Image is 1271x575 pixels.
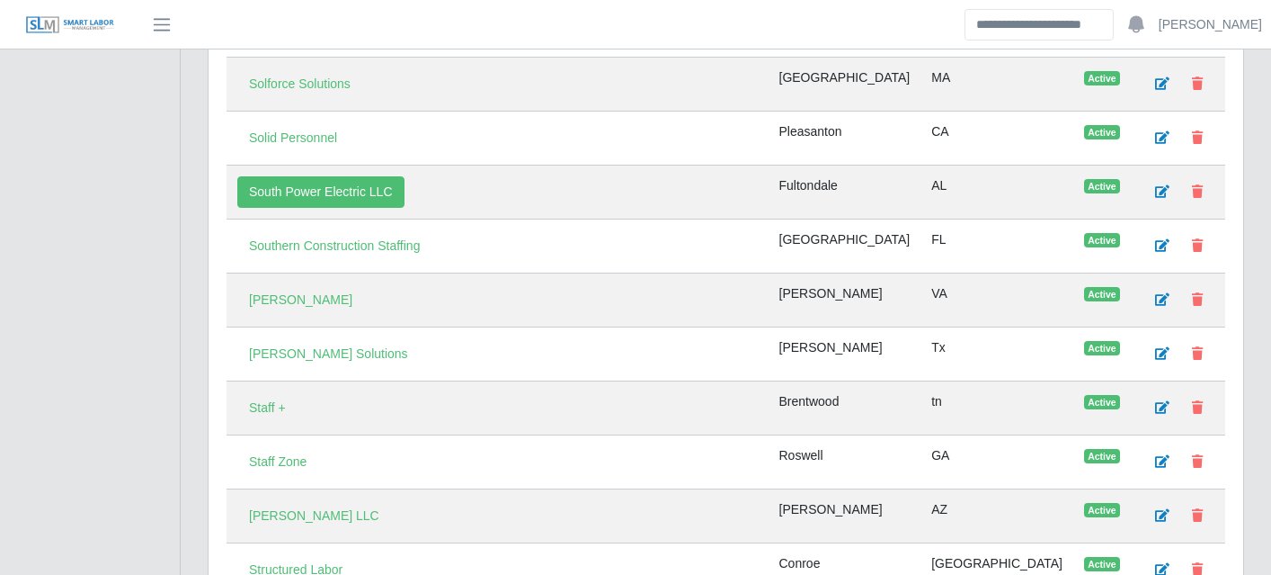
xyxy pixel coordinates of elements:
span: Active [1084,503,1120,517]
td: [GEOGRAPHIC_DATA] [769,220,921,274]
td: GA [920,436,1073,490]
td: AZ [920,490,1073,544]
span: Active [1084,233,1120,247]
td: [PERSON_NAME] [769,490,921,544]
a: Staff Zone [237,446,318,478]
img: SLM Logo [25,15,115,35]
td: tn [920,382,1073,436]
td: [PERSON_NAME] [769,274,921,328]
a: South Power Electric LLC [237,176,404,208]
span: Active [1084,557,1120,571]
a: [PERSON_NAME] [237,284,364,316]
span: Active [1084,71,1120,85]
input: Search [964,9,1114,40]
span: Active [1084,287,1120,301]
span: Active [1084,395,1120,409]
a: Solforce Solutions [237,68,362,100]
td: Brentwood [769,382,921,436]
td: CA [920,112,1073,166]
span: Active [1084,125,1120,139]
a: [PERSON_NAME] [1159,15,1262,34]
td: [GEOGRAPHIC_DATA] [769,58,921,112]
span: Active [1084,179,1120,193]
a: [PERSON_NAME] Solutions [237,338,420,370]
td: AL [920,166,1073,220]
td: FL [920,220,1073,274]
span: Active [1084,449,1120,463]
td: MA [920,58,1073,112]
a: Staff + [237,392,298,424]
td: Roswell [769,436,921,490]
td: VA [920,274,1073,328]
span: Active [1084,341,1120,355]
td: Fultondale [769,166,921,220]
a: Solid Personnel [237,122,349,154]
td: [PERSON_NAME] [769,328,921,382]
td: Pleasanton [769,112,921,166]
a: [PERSON_NAME] LLC [237,500,391,532]
td: Tx [920,328,1073,382]
a: Southern Construction Staffing [237,230,431,262]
